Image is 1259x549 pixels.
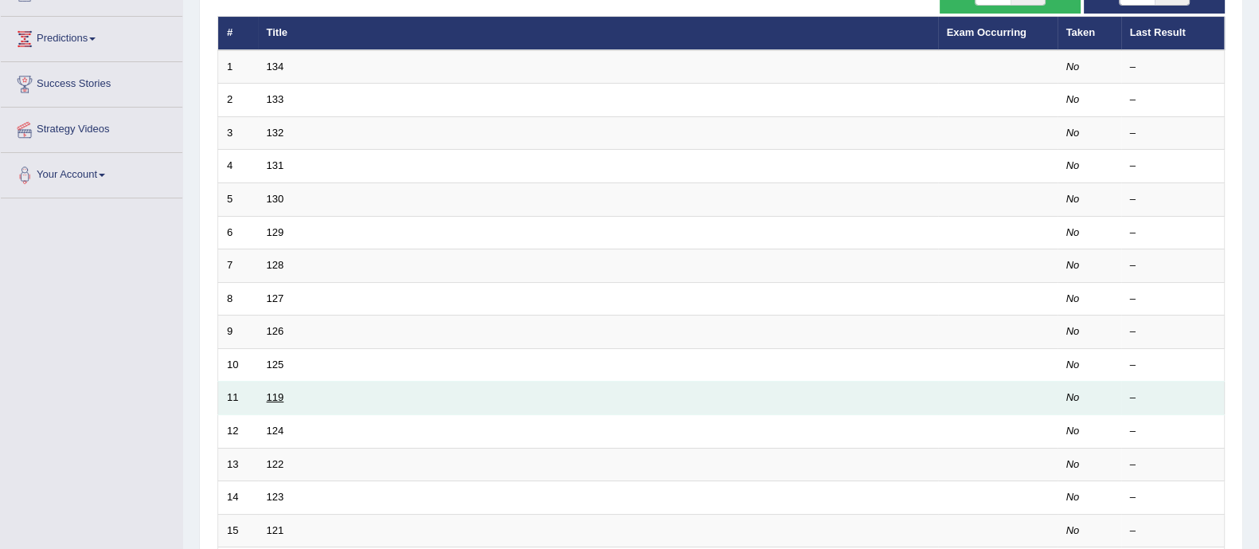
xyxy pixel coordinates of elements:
th: Last Result [1121,17,1225,50]
td: 5 [218,183,258,217]
a: 128 [267,259,284,271]
a: Your Account [1,153,182,193]
a: Predictions [1,17,182,57]
th: Title [258,17,938,50]
div: – [1130,159,1216,174]
a: 131 [267,159,284,171]
div: – [1130,524,1216,539]
a: 124 [267,425,284,437]
div: – [1130,390,1216,406]
em: No [1066,491,1080,503]
a: 134 [267,61,284,73]
div: – [1130,60,1216,75]
th: Taken [1058,17,1121,50]
div: – [1130,457,1216,473]
td: 7 [218,249,258,283]
a: 130 [267,193,284,205]
a: 133 [267,93,284,105]
a: 132 [267,127,284,139]
td: 10 [218,348,258,382]
em: No [1066,259,1080,271]
div: – [1130,258,1216,273]
td: 1 [218,50,258,84]
td: 6 [218,216,258,249]
td: 11 [218,382,258,415]
a: 127 [267,292,284,304]
em: No [1066,127,1080,139]
a: Strategy Videos [1,108,182,147]
em: No [1066,524,1080,536]
td: 13 [218,448,258,481]
a: 121 [267,524,284,536]
em: No [1066,458,1080,470]
a: 123 [267,491,284,503]
em: No [1066,193,1080,205]
em: No [1066,292,1080,304]
td: 3 [218,116,258,150]
td: 2 [218,84,258,117]
em: No [1066,391,1080,403]
a: 129 [267,226,284,238]
em: No [1066,93,1080,105]
a: 125 [267,359,284,371]
em: No [1066,61,1080,73]
td: 12 [218,414,258,448]
td: 4 [218,150,258,183]
div: – [1130,292,1216,307]
div: – [1130,324,1216,339]
td: 8 [218,282,258,316]
em: No [1066,425,1080,437]
div: – [1130,192,1216,207]
em: No [1066,359,1080,371]
a: Success Stories [1,62,182,102]
a: 119 [267,391,284,403]
div: – [1130,225,1216,241]
div: – [1130,358,1216,373]
div: – [1130,126,1216,141]
em: No [1066,226,1080,238]
a: 122 [267,458,284,470]
em: No [1066,159,1080,171]
th: # [218,17,258,50]
div: – [1130,424,1216,439]
div: – [1130,92,1216,108]
td: 15 [218,514,258,547]
em: No [1066,325,1080,337]
a: Exam Occurring [947,26,1026,38]
a: 126 [267,325,284,337]
td: 14 [218,481,258,515]
div: – [1130,490,1216,505]
td: 9 [218,316,258,349]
